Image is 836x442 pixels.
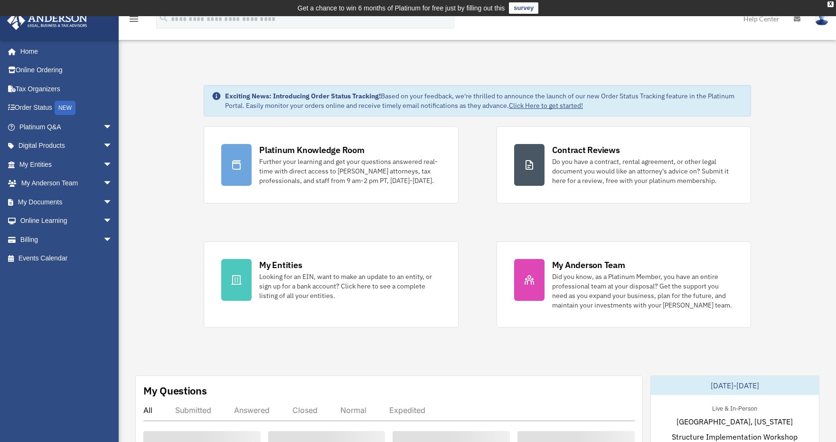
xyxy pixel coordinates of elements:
[103,230,122,250] span: arrow_drop_down
[7,61,127,80] a: Online Ordering
[103,117,122,137] span: arrow_drop_down
[7,98,127,118] a: Order StatusNEW
[7,136,127,155] a: Digital Productsarrow_drop_down
[128,13,140,25] i: menu
[815,12,829,26] img: User Pic
[552,259,625,271] div: My Anderson Team
[827,1,834,7] div: close
[298,2,505,14] div: Get a chance to win 6 months of Platinum for free just by filling out this
[292,405,318,415] div: Closed
[7,79,127,98] a: Tax Organizers
[103,174,122,193] span: arrow_drop_down
[7,174,127,193] a: My Anderson Teamarrow_drop_down
[204,241,458,327] a: My Entities Looking for an EIN, want to make an update to an entity, or sign up for a bank accoun...
[651,376,819,395] div: [DATE]-[DATE]
[509,101,583,110] a: Click Here to get started!
[225,91,743,110] div: Based on your feedback, we're thrilled to announce the launch of our new Order Status Tracking fe...
[259,259,302,271] div: My Entities
[55,101,75,115] div: NEW
[389,405,425,415] div: Expedited
[204,126,458,203] a: Platinum Knowledge Room Further your learning and get your questions answered real-time with dire...
[143,405,152,415] div: All
[552,157,733,185] div: Do you have a contract, rental agreement, or other legal document you would like an attorney's ad...
[103,136,122,156] span: arrow_drop_down
[128,17,140,25] a: menu
[143,384,207,398] div: My Questions
[7,155,127,174] a: My Entitiesarrow_drop_down
[552,272,733,310] div: Did you know, as a Platinum Member, you have an entire professional team at your disposal? Get th...
[4,11,90,30] img: Anderson Advisors Platinum Portal
[259,272,441,300] div: Looking for an EIN, want to make an update to an entity, or sign up for a bank account? Click her...
[676,416,793,427] span: [GEOGRAPHIC_DATA], [US_STATE]
[259,144,365,156] div: Platinum Knowledge Room
[7,192,127,211] a: My Documentsarrow_drop_down
[7,230,127,249] a: Billingarrow_drop_down
[259,157,441,185] div: Further your learning and get your questions answered real-time with direct access to [PERSON_NAM...
[509,2,538,14] a: survey
[175,405,211,415] div: Submitted
[159,13,169,23] i: search
[103,192,122,212] span: arrow_drop_down
[7,211,127,231] a: Online Learningarrow_drop_down
[234,405,270,415] div: Answered
[225,92,381,100] strong: Exciting News: Introducing Order Status Tracking!
[7,42,122,61] a: Home
[103,211,122,231] span: arrow_drop_down
[103,155,122,174] span: arrow_drop_down
[552,144,620,156] div: Contract Reviews
[7,117,127,136] a: Platinum Q&Aarrow_drop_down
[704,403,765,413] div: Live & In-Person
[7,249,127,268] a: Events Calendar
[497,126,751,203] a: Contract Reviews Do you have a contract, rental agreement, or other legal document you would like...
[497,241,751,327] a: My Anderson Team Did you know, as a Platinum Member, you have an entire professional team at your...
[340,405,366,415] div: Normal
